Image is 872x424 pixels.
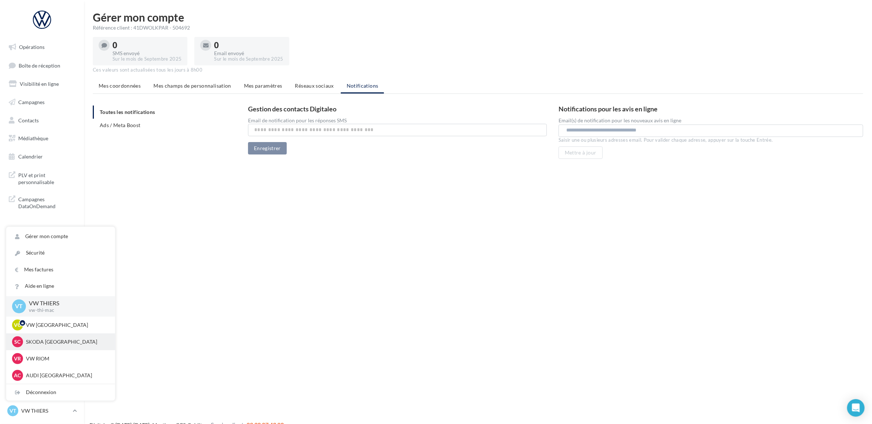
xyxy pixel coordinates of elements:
span: Réseaux sociaux [295,83,334,89]
span: VT [9,407,16,415]
div: Sur le mois de Septembre 2025 [214,56,283,62]
span: Ads / Meta Boost [100,122,141,128]
div: 0 [214,41,283,49]
p: VW THIERS [21,407,70,415]
p: AUDI [GEOGRAPHIC_DATA] [26,372,106,379]
span: VT [15,302,23,310]
p: VW RIOM [26,355,106,362]
div: Email envoyé [214,51,283,56]
span: Mes coordonnées [99,83,141,89]
button: Enregistrer [248,142,287,154]
div: Déconnexion [6,384,115,401]
h3: Notifications pour les avis en ligne [559,106,863,112]
a: Gérer mon compte [6,228,115,245]
span: Campagnes DataOnDemand [18,194,75,210]
a: Campagnes DataOnDemand [4,191,80,213]
a: Campagnes [4,95,80,110]
a: Boîte de réception [4,58,80,73]
a: Visibilité en ligne [4,76,80,92]
a: Médiathèque [4,131,80,146]
div: Référence client : 41DWOLKPAR - 504692 [93,24,863,31]
span: Mes champs de personnalisation [153,83,231,89]
div: 0 [113,41,182,49]
label: Email(s) de notification pour les nouveaux avis en ligne [559,118,863,123]
p: VW THIERS [29,299,103,308]
p: vw-thi-mac [29,307,103,314]
div: SMS envoyé [113,51,182,56]
div: Open Intercom Messenger [847,399,865,417]
span: SC [15,338,21,345]
div: Ces valeurs sont actualisées tous les jours à 8h00 [93,67,863,73]
a: Opérations [4,39,80,55]
a: Sécurité [6,245,115,261]
span: Campagnes [18,99,45,105]
p: VW [GEOGRAPHIC_DATA] [26,321,106,329]
span: Contacts [18,117,39,123]
h1: Gérer mon compte [93,12,863,23]
a: VT VW THIERS [6,404,78,418]
span: VC [14,321,21,329]
span: AC [14,372,21,379]
a: Mes factures [6,261,115,278]
span: Mes paramètres [244,83,282,89]
a: Aide en ligne [6,278,115,294]
span: Visibilité en ligne [20,81,59,87]
a: Contacts [4,113,80,128]
div: Saisir une ou plusieurs adresses email. Pour valider chaque adresse, appuyer sur la touche Entrée. [559,137,863,144]
div: Sur le mois de Septembre 2025 [113,56,182,62]
span: Calendrier [18,153,43,160]
p: SKODA [GEOGRAPHIC_DATA] [26,338,106,345]
span: Opérations [19,44,45,50]
a: PLV et print personnalisable [4,167,80,189]
h3: Gestion des contacts Digitaleo [248,106,547,112]
span: Boîte de réception [19,62,60,68]
a: Calendrier [4,149,80,164]
span: VR [14,355,21,362]
span: PLV et print personnalisable [18,170,75,186]
span: Médiathèque [18,135,48,141]
div: Email de notification pour les réponses SMS [248,118,547,123]
button: Mettre à jour [559,146,603,159]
